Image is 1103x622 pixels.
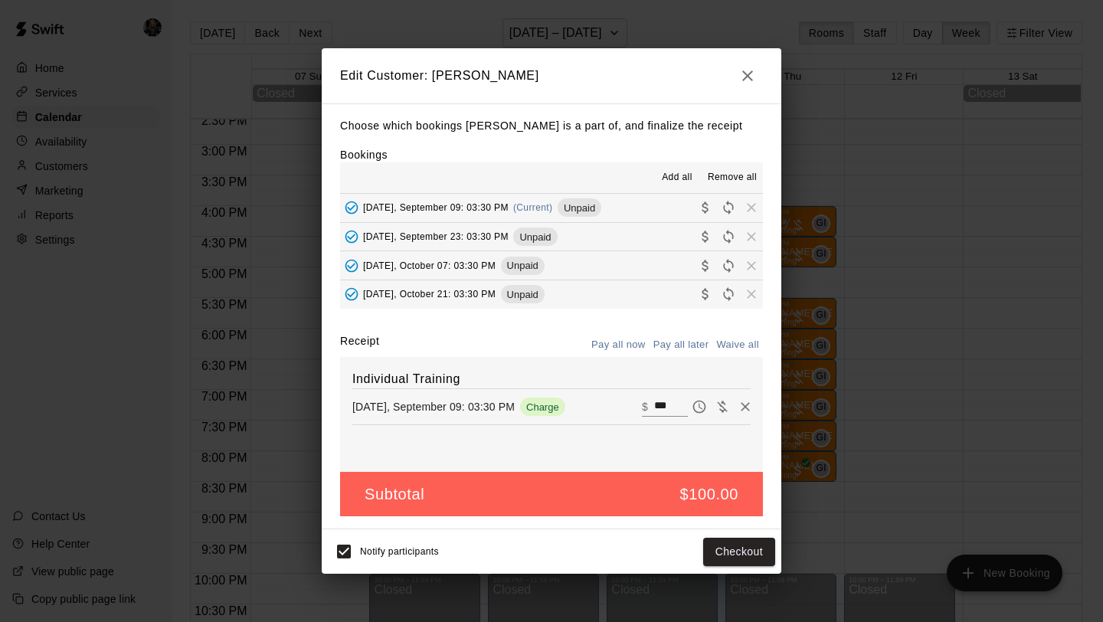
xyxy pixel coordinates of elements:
button: Pay all later [650,333,713,357]
h5: $100.00 [680,484,739,505]
button: Added - Collect Payment [340,254,363,277]
button: Added - Collect Payment[DATE], October 21: 03:30 PMUnpaidCollect paymentRescheduleRemove [340,280,763,309]
span: Collect payment [694,288,717,300]
button: Added - Collect Payment[DATE], September 23: 03:30 PMUnpaidCollect paymentRescheduleRemove [340,223,763,251]
button: Waive all [712,333,763,357]
h5: Subtotal [365,484,424,505]
button: Remove all [702,165,763,190]
h2: Edit Customer: [PERSON_NAME] [322,48,781,103]
p: [DATE], September 09: 03:30 PM [352,399,515,414]
span: Waive payment [711,400,734,413]
button: Added - Collect Payment [340,196,363,219]
span: Collect payment [694,231,717,242]
button: Add all [653,165,702,190]
span: Collect payment [694,259,717,270]
button: Added - Collect Payment[DATE], September 09: 03:30 PM(Current)UnpaidCollect paymentRescheduleRemove [340,194,763,222]
button: Pay all now [588,333,650,357]
span: Remove [740,201,763,213]
span: Reschedule [717,259,740,270]
span: Unpaid [501,289,545,300]
span: Reschedule [717,201,740,213]
label: Bookings [340,149,388,161]
span: Notify participants [360,547,439,558]
span: Charge [520,401,565,413]
button: Added - Collect Payment [340,283,363,306]
label: Receipt [340,333,379,357]
span: Pay later [688,400,711,413]
h6: Individual Training [352,369,751,389]
span: [DATE], September 09: 03:30 PM [363,202,509,213]
span: Unpaid [501,260,545,271]
span: Remove [740,259,763,270]
span: [DATE], September 23: 03:30 PM [363,231,509,242]
span: Add all [662,170,692,185]
p: Choose which bookings [PERSON_NAME] is a part of, and finalize the receipt [340,116,763,136]
span: Collect payment [694,201,717,213]
span: [DATE], October 07: 03:30 PM [363,260,496,270]
span: Remove all [708,170,757,185]
button: Added - Collect Payment[DATE], October 07: 03:30 PMUnpaidCollect paymentRescheduleRemove [340,251,763,280]
span: Remove [740,231,763,242]
button: Checkout [703,538,775,566]
button: Added - Collect Payment [340,225,363,248]
button: Remove [734,395,757,418]
span: Unpaid [558,202,601,214]
span: Reschedule [717,288,740,300]
span: Unpaid [513,231,557,243]
p: $ [642,399,648,414]
span: Remove [740,288,763,300]
span: Reschedule [717,231,740,242]
span: [DATE], October 21: 03:30 PM [363,289,496,300]
span: (Current) [513,202,553,213]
